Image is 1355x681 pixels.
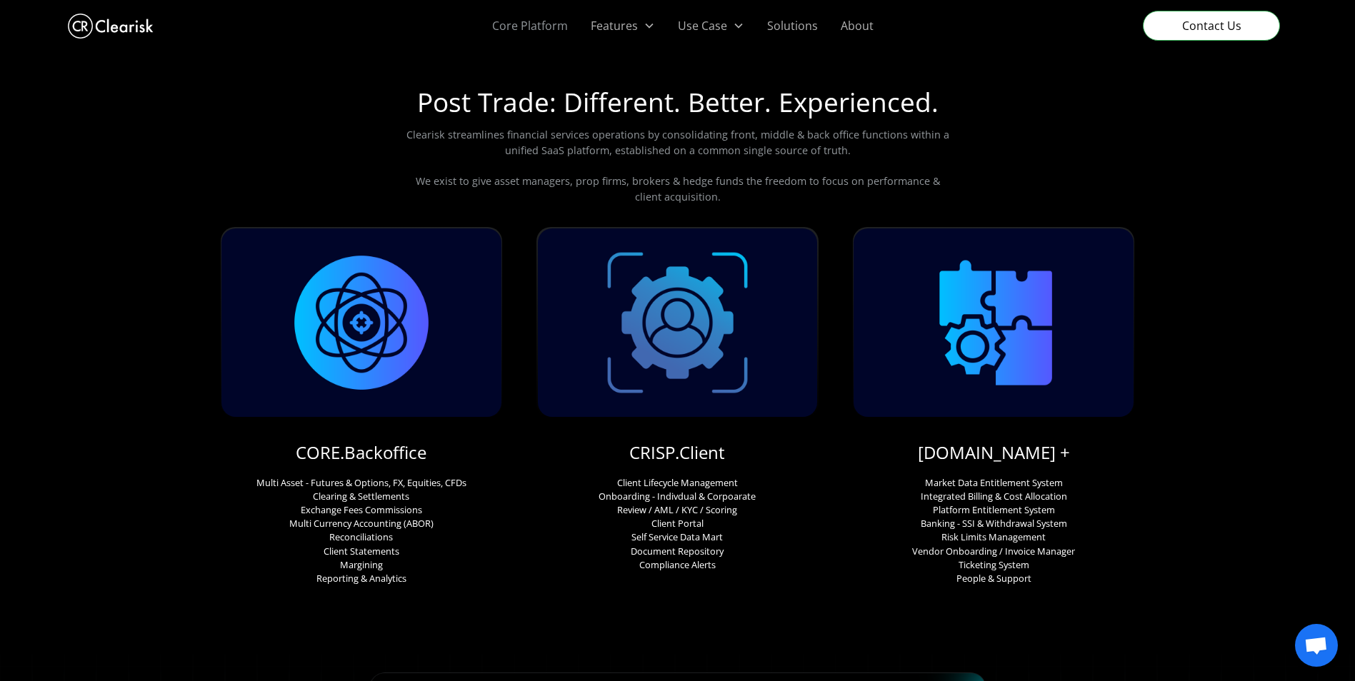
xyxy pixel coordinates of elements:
[599,476,756,572] p: Client Lifecycle Management Onboarding - Indivdual & Corpoarate Review / AML / KYC / Scoring Clie...
[1295,624,1338,667] div: Open chat
[296,440,426,465] a: CORE.Backoffice
[1143,11,1280,41] a: Contact Us
[678,17,727,34] div: Use Case
[591,17,638,34] div: Features
[404,127,952,204] p: Clearisk streamlines financial services operations by consolidating front, middle & back office f...
[256,476,466,586] p: Multi Asset - Futures & Options, FX, Equities, CFDs Clearing & Settlements Exchange Fees Commissi...
[417,86,939,127] h1: Post Trade: Different. Better. Experienced.
[629,440,725,465] a: CRISP.Client
[912,476,1075,586] p: Market Data Entitlement System Integrated Billing & Cost Allocation Platform Entitlement System B...
[918,440,1070,465] a: [DOMAIN_NAME] +
[68,10,154,42] a: home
